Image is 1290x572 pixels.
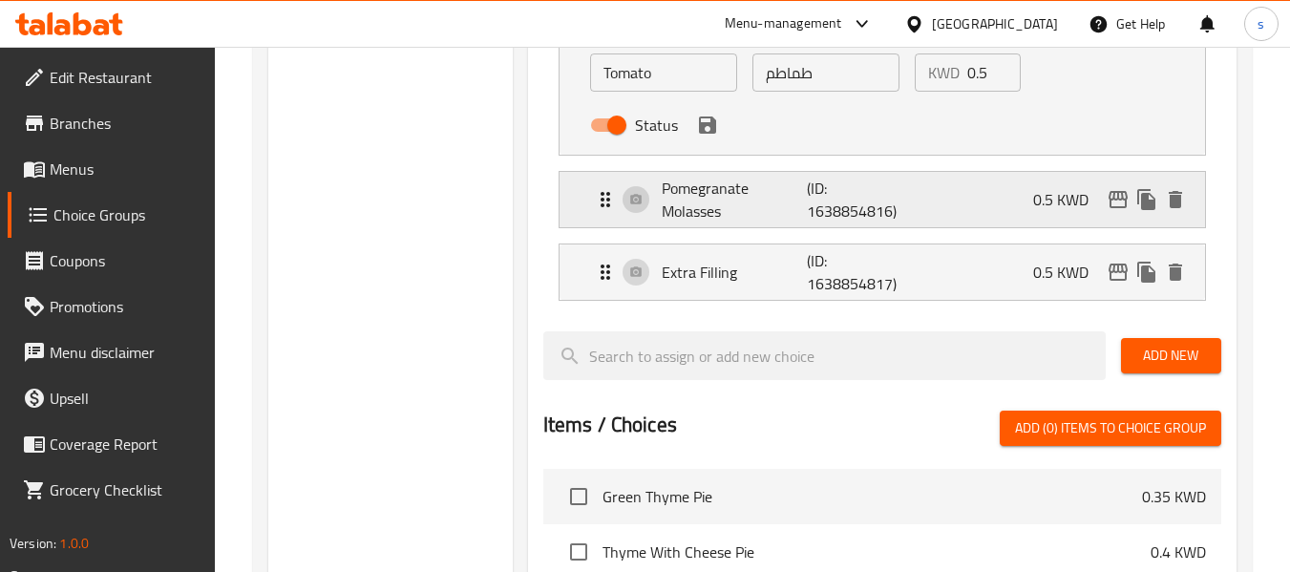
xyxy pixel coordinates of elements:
button: Add New [1121,338,1221,373]
a: Menus [8,146,216,192]
div: Expand [560,172,1205,227]
div: Menu-management [725,12,842,35]
button: save [693,111,722,139]
button: duplicate [1132,185,1161,214]
span: Select choice [559,477,599,517]
input: Enter name En [590,53,737,92]
span: Coupons [50,249,201,272]
span: s [1258,13,1264,34]
span: Menu disclaimer [50,341,201,364]
p: Pomegranate Molasses [662,177,808,222]
button: Add (0) items to choice group [1000,411,1221,446]
li: Expand [543,236,1221,308]
p: (ID: 1638854816) [807,177,904,222]
p: Extra Filling [662,261,808,284]
button: edit [1104,258,1132,286]
a: Coupons [8,238,216,284]
a: Edit Restaurant [8,54,216,100]
span: Coverage Report [50,433,201,455]
a: Menu disclaimer [8,329,216,375]
span: Add (0) items to choice group [1015,416,1206,440]
button: delete [1161,258,1190,286]
span: Green Thyme Pie [603,485,1142,508]
a: Choice Groups [8,192,216,238]
div: [GEOGRAPHIC_DATA] [932,13,1058,34]
h2: Items / Choices [543,411,677,439]
a: Coverage Report [8,421,216,467]
button: edit [1104,185,1132,214]
a: Promotions [8,284,216,329]
button: delete [1161,185,1190,214]
span: Promotions [50,295,201,318]
input: Enter name Ar [752,53,899,92]
span: Upsell [50,387,201,410]
span: Thyme With Cheese Pie [603,540,1151,563]
a: Grocery Checklist [8,467,216,513]
a: Upsell [8,375,216,421]
p: 0.5 KWD [1033,188,1104,211]
input: Please enter price [967,53,1022,92]
a: Branches [8,100,216,146]
input: search [543,331,1106,380]
span: Branches [50,112,201,135]
span: Choice Groups [53,203,201,226]
span: Menus [50,158,201,180]
p: 0.35 KWD [1142,485,1206,508]
p: (ID: 1638854817) [807,249,904,295]
li: Expand [543,163,1221,236]
button: duplicate [1132,258,1161,286]
p: 0.4 KWD [1151,540,1206,563]
span: Status [635,114,678,137]
span: 1.0.0 [59,531,89,556]
span: Select choice [559,532,599,572]
span: Grocery Checklist [50,478,201,501]
span: Edit Restaurant [50,66,201,89]
p: KWD [928,61,960,84]
div: Expand [560,244,1205,300]
span: Version: [10,531,56,556]
span: Add New [1136,344,1206,368]
p: 0.5 KWD [1033,261,1104,284]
